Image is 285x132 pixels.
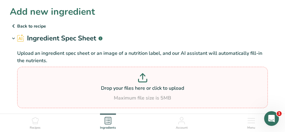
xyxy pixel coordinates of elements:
span: Recipes [30,126,40,130]
span: 1 [277,111,282,116]
div: Maximum file size is 5MB [19,94,266,102]
a: Account [176,114,188,130]
h2: Ingredient Spec Sheet [17,33,102,43]
span: Menu [247,126,255,130]
a: Recipes [30,114,40,130]
p: Drop your files here or click to upload [19,85,266,92]
span: Account [176,126,188,130]
a: Ingredients [100,114,116,130]
iframe: Intercom live chat [264,111,279,126]
h1: Add new ingredient [10,5,95,19]
span: Ingredients [100,126,116,130]
p: Back to recipe [10,22,275,30]
p: Upload an ingredient spec sheet or an image of a nutrition label, and our AI assistant will autom... [17,50,268,64]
